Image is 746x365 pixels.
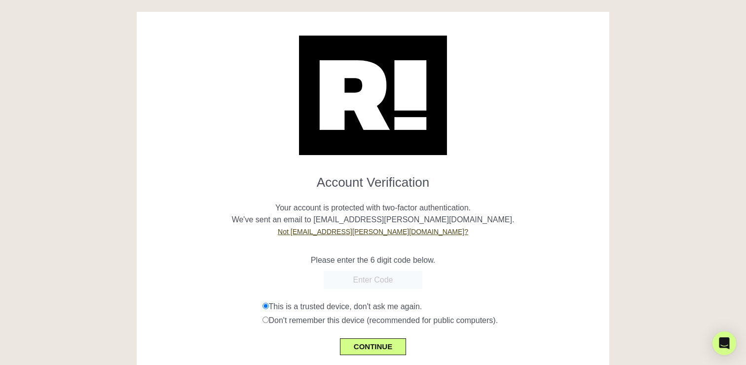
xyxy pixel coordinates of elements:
[144,190,602,238] p: Your account is protected with two-factor authentication. We've sent an email to [EMAIL_ADDRESS][...
[262,301,602,313] div: This is a trusted device, don't ask me again.
[278,228,468,236] a: Not [EMAIL_ADDRESS][PERSON_NAME][DOMAIN_NAME]?
[324,271,422,289] input: Enter Code
[712,331,736,355] div: Open Intercom Messenger
[144,254,602,266] p: Please enter the 6 digit code below.
[262,315,602,326] div: Don't remember this device (recommended for public computers).
[144,167,602,190] h1: Account Verification
[299,36,447,155] img: Retention.com
[340,338,406,355] button: CONTINUE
